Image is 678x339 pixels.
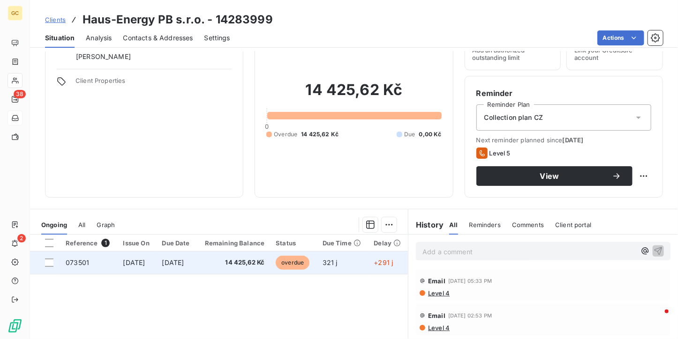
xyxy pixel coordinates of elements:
span: [DATE] [563,136,584,144]
span: 321 j [323,258,338,266]
span: [DATE] 02:53 PM [448,313,492,318]
div: Due Time [323,239,363,247]
span: Due [404,130,415,139]
span: View [488,172,612,180]
button: View [476,166,633,186]
h3: Haus-Energy PB s.r.o. - 14283999 [83,11,273,28]
span: Level 4 [427,324,450,332]
span: Settings [204,33,230,43]
span: Add an authorized outstanding limit [473,46,553,61]
span: Reminders [469,221,501,228]
span: [DATE] [162,258,184,266]
iframe: Intercom live chat [646,307,669,330]
span: Analysis [86,33,112,43]
span: Overdue [274,130,297,139]
span: Client Properties [75,77,232,90]
span: Client portal [555,221,591,228]
span: All [78,221,85,228]
span: 1 [101,239,110,247]
span: [PERSON_NAME] [76,52,131,61]
div: Remaining Balance [203,239,265,247]
span: 38 [14,90,26,98]
span: Ongoing [41,221,67,228]
span: Clients [45,16,66,23]
span: overdue [276,256,309,270]
span: All [449,221,458,228]
h6: Reminder [476,88,651,99]
span: Comments [512,221,544,228]
h6: History [408,219,444,230]
div: Reference [66,239,112,247]
span: 2 [17,234,26,243]
h2: 14 425,62 Kč [266,81,441,109]
button: Actions [597,30,644,45]
span: 0 [265,123,269,130]
span: Next reminder planned since [476,136,651,144]
span: 073501 [66,258,89,266]
div: GC [8,6,23,21]
a: Clients [45,15,66,24]
span: 14 425,62 Kč [203,258,265,267]
span: Contacts & Addresses [123,33,193,43]
div: Delay [374,239,403,247]
span: 14 425,62 Kč [301,130,339,139]
span: Link your Creditsafe account [574,46,655,61]
span: Level 4 [427,289,450,297]
div: Due Date [162,239,191,247]
span: [DATE] [123,258,145,266]
div: Status [276,239,311,247]
span: +291 j [374,258,393,266]
img: Logo LeanPay [8,318,23,333]
span: Email [428,277,445,285]
span: 0,00 Kč [419,130,442,139]
div: Issue On [123,239,151,247]
span: [DATE] 05:33 PM [448,278,492,284]
span: Graph [97,221,115,228]
span: Situation [45,33,75,43]
span: Level 5 [490,149,511,157]
span: Email [428,312,445,319]
span: Collection plan CZ [484,113,543,122]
